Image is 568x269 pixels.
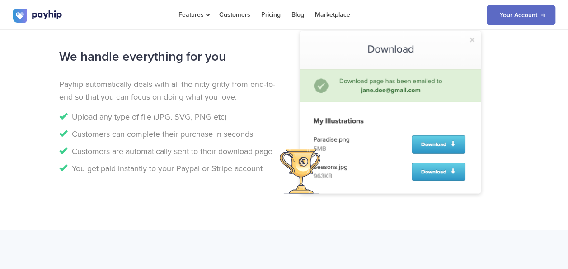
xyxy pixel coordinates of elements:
img: logo.svg [13,9,63,23]
li: Customers can complete their purchase in seconds [59,128,277,140]
img: trophy.svg [280,149,321,193]
li: Upload any type of file (JPG, SVG, PNG etc) [59,110,277,123]
a: Your Account [487,5,555,25]
li: Customers are automatically sent to their download page [59,145,277,158]
span: Features [178,11,208,19]
li: You get paid instantly to your Paypal or Stripe account [59,162,277,175]
img: digital-art-download.png [300,31,481,194]
h2: We handle everything for you [59,45,277,69]
p: Payhip automatically deals with all the nitty gritty from end-to-end so that you can focus on doi... [59,78,277,103]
